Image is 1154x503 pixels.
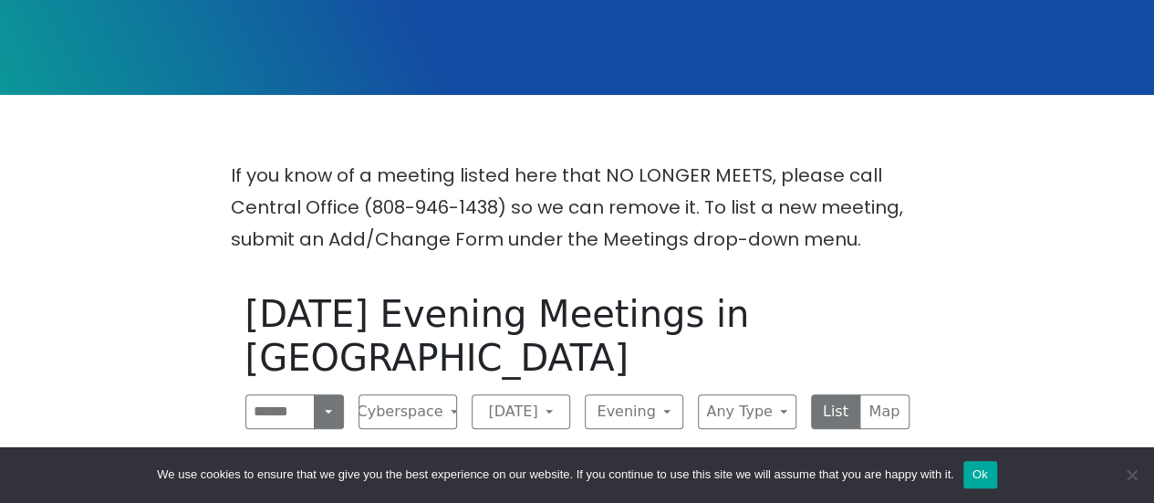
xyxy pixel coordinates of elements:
[472,394,570,429] button: [DATE]
[546,444,676,503] th: Location / Group
[245,394,316,429] input: Search
[231,444,370,503] th: Time
[359,394,457,429] button: Cyberspace
[369,444,546,503] th: Meeting
[245,292,910,380] h1: [DATE] Evening Meetings in [GEOGRAPHIC_DATA]
[585,394,683,429] button: Evening
[676,444,816,503] th: Address
[231,160,924,256] p: If you know of a meeting listed here that NO LONGER MEETS, please call Central Office (808-946-14...
[811,394,861,429] button: List
[698,394,796,429] button: Any Type
[816,444,923,503] th: Region
[314,394,343,429] button: Search
[157,466,953,484] span: We use cookies to ensure that we give you the best experience on our website. If you continue to ...
[1122,466,1140,484] span: No
[963,461,997,488] button: Ok
[859,394,910,429] button: Map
